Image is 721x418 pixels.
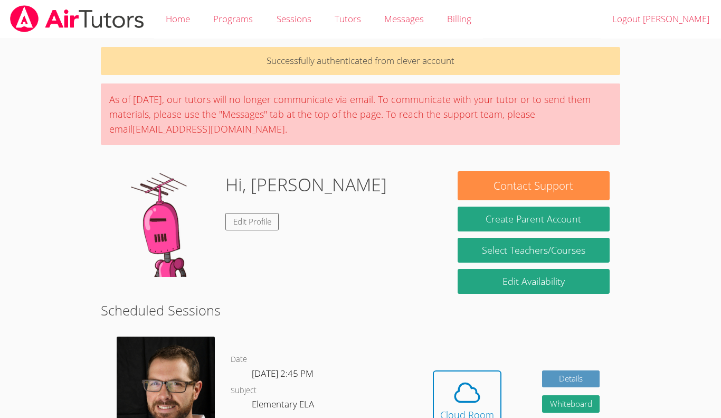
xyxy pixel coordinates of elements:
[225,213,279,230] a: Edit Profile
[101,47,620,75] p: Successfully authenticated from clever account
[252,397,316,415] dd: Elementary ELA
[225,171,387,198] h1: Hi, [PERSON_NAME]
[458,269,610,294] a: Edit Availability
[101,300,620,320] h2: Scheduled Sessions
[542,395,600,413] button: Whiteboard
[252,367,314,379] span: [DATE] 2:45 PM
[458,238,610,263] a: Select Teachers/Courses
[231,353,247,366] dt: Date
[101,83,620,145] div: As of [DATE], our tutors will no longer communicate via email. To communicate with your tutor or ...
[231,384,257,397] dt: Subject
[9,5,145,32] img: airtutors_banner-c4298cdbf04f3fff15de1276eac7730deb9818008684d7c2e4769d2f7ddbe033.png
[458,171,610,200] button: Contact Support
[458,207,610,231] button: Create Parent Account
[111,171,217,277] img: default.png
[542,370,600,388] a: Details
[384,13,424,25] span: Messages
